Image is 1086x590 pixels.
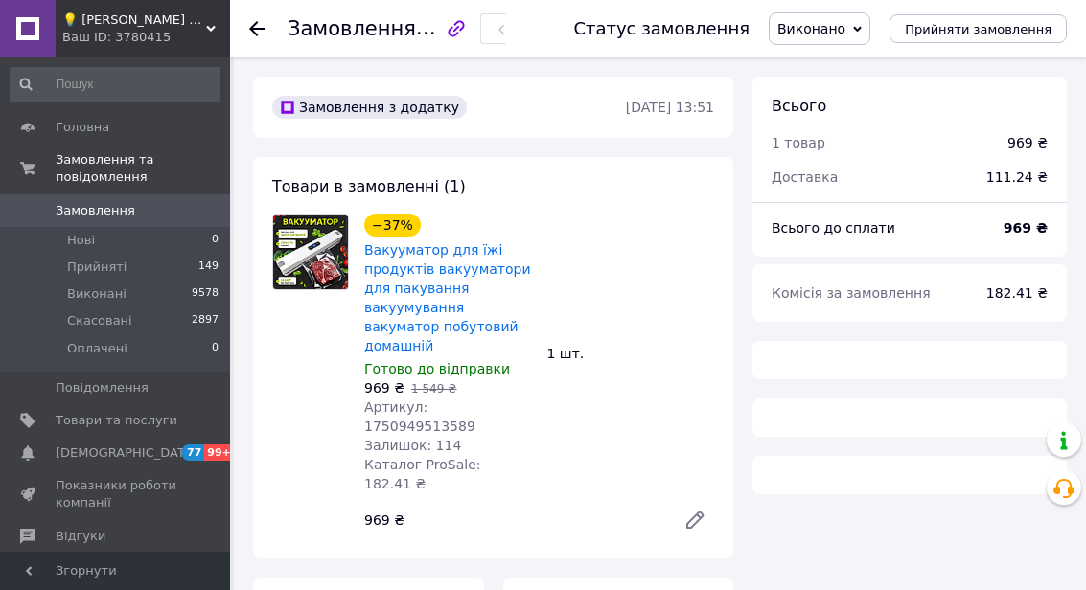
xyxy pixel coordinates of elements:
span: Всього до сплати [772,220,895,236]
span: Замовлення та повідомлення [56,151,230,186]
time: [DATE] 13:51 [626,100,714,115]
div: 969 ₴ [357,507,668,533]
span: Готово до відправки [364,361,510,376]
span: 149 [198,259,219,276]
div: 1 шт. [540,340,723,367]
span: 77 [182,444,204,461]
span: 0 [212,340,219,357]
span: [DEMOGRAPHIC_DATA] [56,444,197,462]
div: 111.24 ₴ [975,156,1059,198]
span: Замовлення [56,202,135,219]
span: Залишок: 114 [364,438,461,453]
span: Замовлення [288,17,416,40]
span: Скасовані [67,312,132,329]
span: Оплачені [67,340,127,357]
span: 9578 [192,285,219,303]
span: Виконані [67,285,127,303]
span: Товари та послуги [56,412,177,429]
div: −37% [364,214,421,237]
span: Доставка [772,170,838,185]
span: 0 [212,232,219,249]
div: Ваш ID: 3780415 [62,29,230,46]
span: Відгуки [56,528,105,545]
span: Повідомлення [56,379,149,397]
span: 99+ [204,444,236,461]
span: Показники роботи компанії [56,477,177,511]
span: Виконано [777,21,845,36]
div: Повернутися назад [249,19,265,38]
span: Товари в замовленні (1) [272,177,466,195]
span: Прийняти замовлення [905,22,1051,36]
span: 969 ₴ [364,380,404,396]
span: 182.41 ₴ [986,285,1048,301]
a: Редагувати [676,501,714,539]
a: Вакууматор для їжі продуктів вакууматори для пакування вакуумування вакуматор побутовий домашній [364,242,530,353]
div: Статус замовлення [573,19,750,38]
img: Вакууматор для їжі продуктів вакууматори для пакування вакуумування вакуматор побутовий домашній [273,215,348,289]
span: 1 549 ₴ [411,382,456,396]
span: 2897 [192,312,219,329]
span: 💡 SVITAЄ - Перевірена техніка для дому та гаджети для догляду за собою [62,11,206,29]
input: Пошук [10,67,220,102]
span: Прийняті [67,259,127,276]
span: Артикул: 1750949513589 [364,399,475,434]
span: Головна [56,119,109,136]
span: Каталог ProSale: 182.41 ₴ [364,457,480,491]
div: Замовлення з додатку [272,96,467,119]
span: Комісія за замовлення [772,285,931,301]
span: 1 товар [772,135,825,150]
span: Всього [772,97,826,115]
b: 969 ₴ [1004,220,1048,236]
span: Нові [67,232,95,249]
div: 969 ₴ [1007,133,1048,152]
button: Прийняти замовлення [890,14,1067,43]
